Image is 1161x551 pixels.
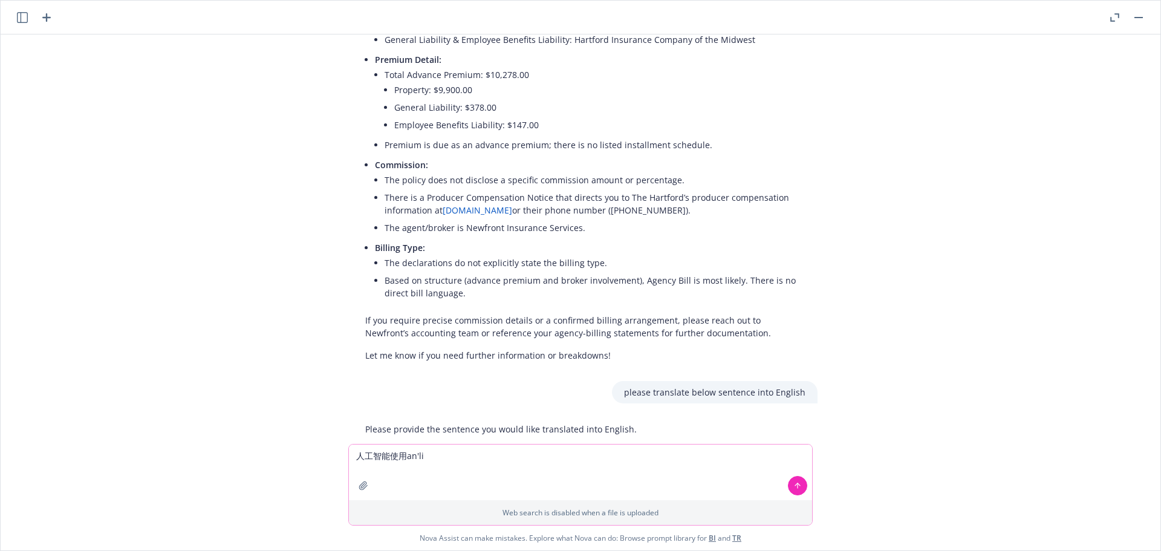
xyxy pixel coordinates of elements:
li: Premium is due as an advance premium; there is no listed installment schedule. [385,136,805,154]
li: Property: $9,900.00 [394,81,805,99]
span: Nova Assist can make mistakes. Explore what Nova can do: Browse prompt library for and [420,526,741,550]
p: please translate below sentence into English [624,386,805,399]
p: If you require precise commission details or a confirmed billing arrangement, please reach out to... [365,314,805,339]
a: TR [732,533,741,543]
li: The declarations do not explicitly state the billing type. [385,254,805,272]
p: Web search is disabled when a file is uploaded [356,507,805,518]
span: Premium Detail: [375,54,441,65]
li: Based on structure (advance premium and broker involvement), Agency Bill is most likely. There is... [385,272,805,302]
span: Billing Type: [375,242,425,253]
a: [DOMAIN_NAME] [443,204,512,216]
p: Please provide the sentence you would like translated into English. [365,423,637,435]
li: Total Advance Premium: $10,278.00 [385,66,805,136]
span: Commission: [375,159,428,171]
textarea: 人工智能使用an'li [349,445,812,500]
p: Let me know if you need further information or breakdowns! [365,349,805,362]
a: BI [709,533,716,543]
li: General Liability & Employee Benefits Liability: Hartford Insurance Company of the Midwest [385,31,805,48]
li: General Liability: $378.00 [394,99,805,116]
li: The policy does not disclose a specific commission amount or percentage. [385,171,805,189]
li: The agent/broker is Newfront Insurance Services. [385,219,805,236]
li: Employee Benefits Liability: $147.00 [394,116,805,134]
li: There is a Producer Compensation Notice that directs you to The Hartford’s producer compensation ... [385,189,805,219]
